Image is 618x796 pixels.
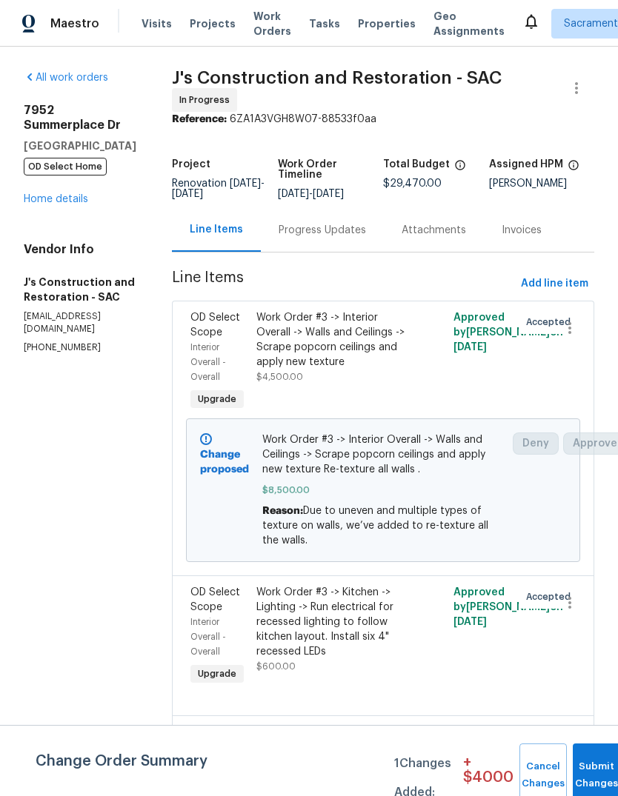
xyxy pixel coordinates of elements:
[453,342,487,352] span: [DATE]
[313,189,344,199] span: [DATE]
[526,315,577,330] span: Accepted
[190,16,236,31] span: Projects
[24,194,88,204] a: Home details
[190,222,243,237] div: Line Items
[24,242,136,257] h4: Vendor Info
[278,189,344,199] span: -
[256,372,303,381] span: $4,500.00
[179,93,236,107] span: In Progress
[262,506,488,546] span: Due to uneven and multiple types of texture on walls, we’ve added to re-texture all the walls.
[453,312,563,352] span: Approved by [PERSON_NAME] on
[568,159,579,178] span: The hpm assigned to this work order.
[142,16,172,31] span: Visits
[24,158,107,175] span: OD Select Home
[172,270,515,298] span: Line Items
[526,589,577,604] span: Accepted
[190,343,226,381] span: Interior Overall - Overall
[24,310,136,335] p: [EMAIL_ADDRESS][DOMAIN_NAME]
[24,341,136,354] p: [PHONE_NUMBER]
[200,449,249,475] b: Change proposed
[358,16,416,31] span: Properties
[230,178,261,189] span: [DATE]
[279,223,366,238] div: Progress Updates
[527,758,559,792] span: Cancel Changes
[190,587,240,612] span: OD Select Scope
[50,16,99,31] span: Maestro
[24,138,136,153] h5: [GEOGRAPHIC_DATA]
[256,585,412,659] div: Work Order #3 -> Kitchen -> Lighting -> Run electrical for recessed lighting to follow kitchen la...
[190,618,226,656] span: Interior Overall - Overall
[580,758,613,792] span: Submit Changes
[253,9,291,39] span: Work Orders
[262,432,503,477] span: Work Order #3 -> Interior Overall -> Walls and Ceilings -> Scrape popcorn ceilings and apply new ...
[453,617,487,627] span: [DATE]
[172,189,203,199] span: [DATE]
[172,114,227,124] b: Reference:
[172,178,265,199] span: Renovation
[489,159,563,170] h5: Assigned HPM
[256,310,412,369] div: Work Order #3 -> Interior Overall -> Walls and Ceilings -> Scrape popcorn ceilings and apply new ...
[172,159,210,170] h5: Project
[309,19,340,29] span: Tasks
[433,9,505,39] span: Geo Assignments
[192,392,242,407] span: Upgrade
[190,312,240,338] span: OD Select Scope
[256,662,296,671] span: $600.00
[172,69,502,87] span: J's Construction and Restoration - SAC
[192,666,242,681] span: Upgrade
[24,275,136,304] h5: J's Construction and Restoration - SAC
[383,159,450,170] h5: Total Budget
[24,103,136,133] h2: 7952 Summerplace Dr
[502,223,542,238] div: Invoices
[262,506,303,516] span: Reason:
[24,73,108,83] a: All work orders
[521,275,588,293] span: Add line item
[383,178,442,189] span: $29,470.00
[513,432,559,455] button: Deny
[262,483,503,498] span: $8,500.00
[402,223,466,238] div: Attachments
[515,270,594,298] button: Add line item
[454,159,466,178] span: The total cost of line items that have been proposed by Opendoor. This sum includes line items th...
[489,178,595,189] div: [PERSON_NAME]
[172,112,594,127] div: 6ZA1A3VGH8W07-88533f0aa
[278,189,309,199] span: [DATE]
[453,587,563,627] span: Approved by [PERSON_NAME] on
[172,178,265,199] span: -
[278,159,384,180] h5: Work Order Timeline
